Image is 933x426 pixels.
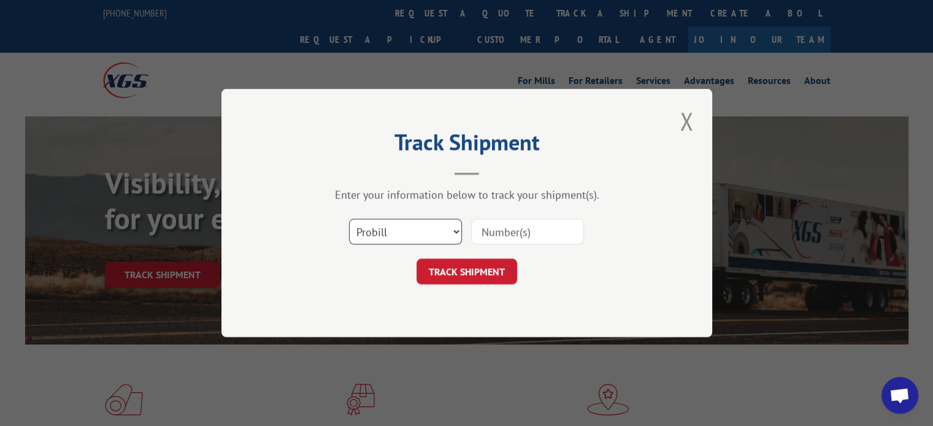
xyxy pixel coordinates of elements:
[417,259,517,284] button: TRACK SHIPMENT
[283,134,651,157] h2: Track Shipment
[676,104,697,138] button: Close modal
[471,219,584,245] input: Number(s)
[283,188,651,202] div: Enter your information below to track your shipment(s).
[881,377,918,414] a: Open chat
